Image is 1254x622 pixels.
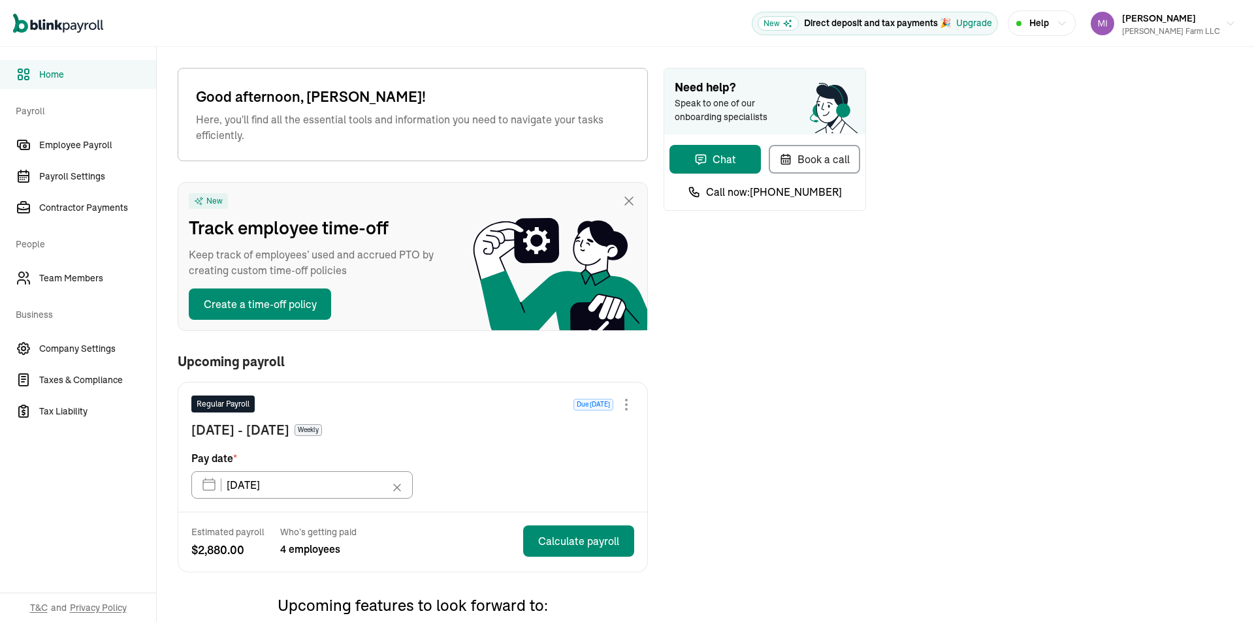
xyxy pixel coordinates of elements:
span: Payroll Settings [39,170,156,183]
span: Payroll [16,91,148,128]
button: [PERSON_NAME][PERSON_NAME] Farm LLC [1085,7,1241,40]
span: Call now: [PHONE_NUMBER] [706,184,842,200]
span: Privacy Policy [70,601,127,614]
span: Good afternoon, [PERSON_NAME]! [196,86,630,108]
span: Home [39,68,156,82]
span: New [758,16,799,31]
span: [DATE] - [DATE] [191,420,289,440]
button: Calculate payroll [523,525,634,557]
span: Pay date [191,450,237,466]
span: Upcoming features to look forward to: [278,595,548,615]
button: Help [1008,10,1076,36]
span: Who’s getting paid [280,525,357,538]
span: People [16,225,148,261]
span: Weekly [295,424,322,436]
span: Here, you'll find all the essential tools and information you need to navigate your tasks efficie... [196,112,630,143]
p: Direct deposit and tax payments 🎉 [804,16,951,30]
span: [PERSON_NAME] [1122,12,1196,24]
span: Team Members [39,272,156,285]
span: T&C [30,601,48,614]
span: New [206,196,223,206]
div: Book a call [779,151,850,167]
span: Keep track of employees’ used and accrued PTO by creating custom time-off policies [189,247,450,278]
span: Company Settings [39,342,156,356]
span: Need help? [675,79,855,97]
span: 4 employees [280,541,357,557]
span: Track employee time-off [189,214,450,241]
button: Chat [669,145,761,174]
span: $ 2,880.00 [191,541,265,559]
span: Employee Payroll [39,138,156,152]
span: Due [DATE] [573,399,613,411]
span: Estimated payroll [191,525,265,538]
span: Regular Payroll [197,398,249,410]
span: Help [1029,16,1049,30]
div: [PERSON_NAME] Farm LLC [1122,25,1220,37]
iframe: Chat Widget [1037,481,1254,622]
div: Chat [694,151,736,167]
span: Contractor Payments [39,201,156,215]
span: Business [16,295,148,332]
button: Book a call [769,145,860,174]
span: Taxes & Compliance [39,373,156,387]
button: Create a time-off policy [189,288,331,320]
nav: Global [13,5,103,42]
span: Speak to one of our onboarding specialists [675,97,786,124]
span: Upcoming payroll [178,354,285,369]
input: XX/XX/XX [191,471,413,499]
span: Tax Liability [39,405,156,418]
button: Upgrade [956,16,992,30]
